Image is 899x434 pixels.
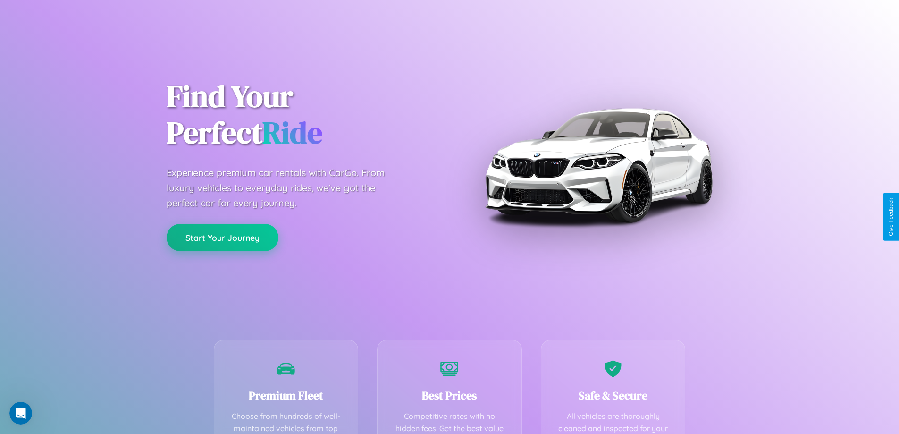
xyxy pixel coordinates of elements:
button: Start Your Journey [167,224,278,251]
span: Ride [262,112,322,153]
iframe: Intercom live chat [9,402,32,425]
div: Give Feedback [888,198,894,236]
p: Experience premium car rentals with CarGo. From luxury vehicles to everyday rides, we've got the ... [167,165,403,211]
h3: Premium Fleet [228,388,344,403]
img: Premium BMW car rental vehicle [480,47,716,283]
h3: Safe & Secure [555,388,671,403]
h3: Best Prices [392,388,507,403]
h1: Find Your Perfect [167,78,436,151]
